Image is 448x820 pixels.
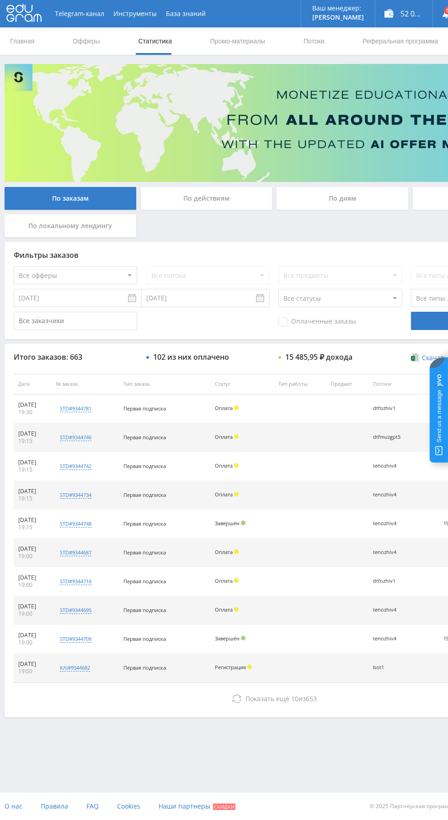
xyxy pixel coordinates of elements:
div: По локальному лендингу [5,214,136,237]
th: Предмет [326,374,368,394]
div: [DATE] [18,516,47,524]
div: 19:15 [18,524,47,531]
span: Завершён [215,635,240,642]
th: № заказа [51,374,119,394]
span: Подтвержден [241,636,245,640]
div: 102 из них оплачено [153,353,229,361]
div: 15 485,95 ₽ дохода [285,353,352,361]
div: std#9344716 [60,578,91,585]
a: Промо-материалы [209,27,266,55]
p: [PERSON_NAME] [312,14,364,21]
th: Тип заказа [119,374,210,394]
div: 19:00 [18,668,47,675]
div: По заказам [5,187,136,210]
span: Оплата [215,548,233,555]
span: из [245,694,317,703]
div: dtfozhiv1 [373,405,414,411]
div: [DATE] [18,459,47,466]
div: 19:15 [18,495,47,502]
span: Первая подписка [123,434,166,441]
div: tenozhiv4 [373,463,414,469]
div: std#9344781 [60,405,91,412]
div: tenozhiv4 [373,492,414,498]
span: Наши партнеры [159,802,210,810]
div: [DATE] [18,660,47,668]
span: Первая подписка [123,607,166,613]
div: 19:30 [18,409,47,416]
span: Скидки [213,804,235,810]
div: std#9344748 [60,520,91,527]
span: Подтвержден [241,521,245,525]
a: Статистика [137,27,173,55]
span: Холд [234,549,239,554]
span: Первая подписка [123,405,166,412]
th: Статус [210,374,274,394]
th: Тип работы [274,374,326,394]
span: Холд [234,463,239,468]
div: Итого заказов: 663 [14,353,137,361]
span: Оплата [215,491,233,498]
span: Первая подписка [123,578,166,585]
a: О нас [5,793,22,820]
span: Оплата [215,462,233,469]
span: Первая подписка [123,520,166,527]
a: Потоки [303,27,325,55]
span: Первая подписка [123,463,166,469]
span: Показать ещё [245,694,289,703]
th: Дата [14,374,51,394]
span: Первая подписка [123,549,166,556]
span: Первая подписка [123,664,166,671]
p: Ваш менеджер: [312,5,364,12]
a: Главная [9,27,35,55]
div: tenozhiv4 [373,607,414,613]
div: std#9344695 [60,607,91,614]
div: [DATE] [18,430,47,437]
span: Правила [41,802,68,810]
span: Холд [234,434,239,439]
span: Оплата [215,606,233,613]
div: [DATE] [18,545,47,553]
img: xlsx [411,353,419,362]
a: Правила [41,793,68,820]
span: Оплата [215,433,233,440]
span: 653 [306,694,317,703]
span: Холд [234,492,239,496]
a: Наши партнеры Скидки [159,793,235,820]
div: 19:00 [18,581,47,589]
div: [DATE] [18,632,47,639]
span: Завершён [215,520,240,527]
div: std#9344709 [60,635,91,643]
div: std#9344746 [60,434,91,441]
span: Холд [234,578,239,583]
div: [DATE] [18,488,47,495]
div: dtfozhiv1 [373,578,414,584]
div: 19:15 [18,437,47,445]
input: Все заказчики [14,312,137,330]
span: Первая подписка [123,635,166,642]
a: Cookies [117,793,140,820]
div: tenozhiv4 [373,521,414,527]
div: [DATE] [18,574,47,581]
div: std#9344687 [60,549,91,556]
div: По дням [277,187,408,210]
span: 10 [291,694,299,703]
div: [DATE] [18,603,47,610]
div: std#9344742 [60,463,91,470]
div: 19:00 [18,639,47,646]
span: Cookies [117,802,140,810]
div: bot1 [373,665,414,671]
span: Холд [234,405,239,410]
span: Регистрация [215,664,246,671]
div: [DATE] [18,401,47,409]
span: Холд [234,607,239,612]
a: Офферы [72,27,101,55]
span: Оплата [215,577,233,584]
div: std#9344734 [60,491,91,499]
div: По действиям [141,187,272,210]
div: kai#9344682 [60,664,90,671]
a: FAQ [86,793,99,820]
div: tenozhiv4 [373,636,414,642]
span: Оплаченные заказы [278,317,356,326]
div: 19:00 [18,610,47,618]
span: О нас [5,802,22,810]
